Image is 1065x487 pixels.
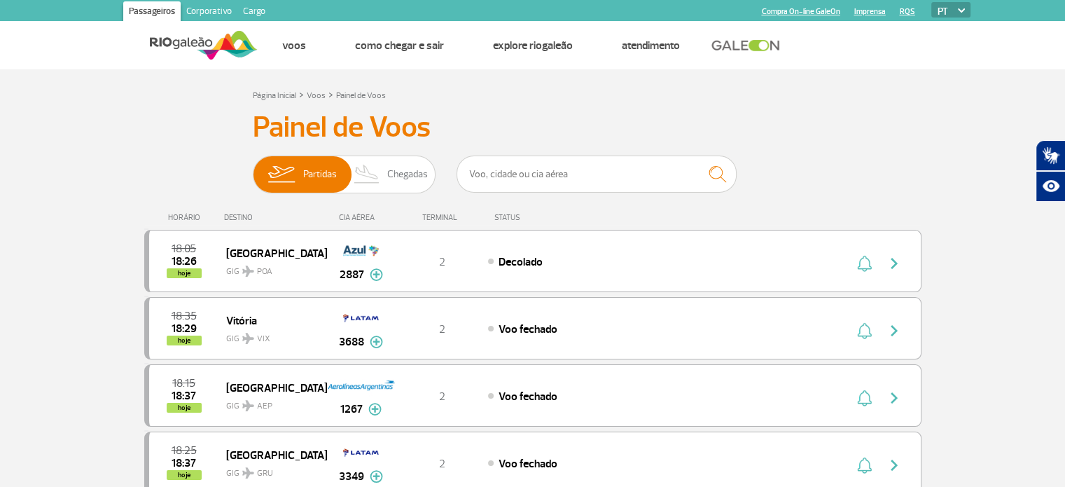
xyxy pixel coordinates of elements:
[340,266,364,283] span: 2887
[499,255,543,269] span: Decolado
[181,1,237,24] a: Corporativo
[499,322,557,336] span: Voo fechado
[172,378,195,388] span: 2025-08-25 18:15:00
[886,255,903,272] img: seta-direita-painel-voo.svg
[257,467,273,480] span: GRU
[854,7,886,16] a: Imprensa
[257,266,272,278] span: POA
[622,39,680,53] a: Atendimento
[226,378,316,397] span: [GEOGRAPHIC_DATA]
[253,90,296,101] a: Página Inicial
[148,213,225,222] div: HORÁRIO
[439,457,445,471] span: 2
[370,470,383,483] img: mais-info-painel-voo.svg
[886,322,903,339] img: seta-direita-painel-voo.svg
[857,457,872,474] img: sino-painel-voo.svg
[307,90,326,101] a: Voos
[326,213,396,222] div: CIA AÉREA
[886,390,903,406] img: seta-direita-painel-voo.svg
[172,391,196,401] span: 2025-08-25 18:37:09
[339,334,364,350] span: 3688
[242,266,254,277] img: destiny_airplane.svg
[282,39,306,53] a: Voos
[123,1,181,24] a: Passageiros
[355,39,444,53] a: Como chegar e sair
[457,156,737,193] input: Voo, cidade ou cia aérea
[886,457,903,474] img: seta-direita-painel-voo.svg
[226,460,316,480] span: GIG
[499,390,557,404] span: Voo fechado
[340,401,363,418] span: 1267
[172,458,196,468] span: 2025-08-25 18:37:55
[370,268,383,281] img: mais-info-painel-voo.svg
[167,470,202,480] span: hoje
[370,336,383,348] img: mais-info-painel-voo.svg
[303,156,337,193] span: Partidas
[257,333,270,345] span: VIX
[339,468,364,485] span: 3349
[253,110,813,145] h3: Painel de Voos
[259,156,303,193] img: slider-embarque
[1036,171,1065,202] button: Abrir recursos assistivos.
[1036,140,1065,202] div: Plugin de acessibilidade da Hand Talk.
[226,311,316,329] span: Vitória
[242,400,254,411] img: destiny_airplane.svg
[857,322,872,339] img: sino-painel-voo.svg
[172,324,197,334] span: 2025-08-25 18:29:19
[172,446,197,455] span: 2025-08-25 18:25:00
[900,7,915,16] a: RQS
[226,325,316,345] span: GIG
[242,467,254,479] img: destiny_airplane.svg
[226,258,316,278] span: GIG
[226,446,316,464] span: [GEOGRAPHIC_DATA]
[224,213,326,222] div: DESTINO
[347,156,388,193] img: slider-desembarque
[237,1,271,24] a: Cargo
[1036,140,1065,171] button: Abrir tradutor de língua de sinais.
[857,255,872,272] img: sino-painel-voo.svg
[257,400,272,413] span: AEP
[172,256,197,266] span: 2025-08-25 18:26:55
[328,86,333,102] a: >
[167,336,202,345] span: hoje
[167,403,202,413] span: hoje
[226,392,316,413] span: GIG
[226,244,316,262] span: [GEOGRAPHIC_DATA]
[336,90,386,101] a: Painel de Voos
[439,390,445,404] span: 2
[167,268,202,278] span: hoje
[172,244,196,254] span: 2025-08-25 18:05:00
[368,403,382,416] img: mais-info-painel-voo.svg
[487,213,601,222] div: STATUS
[499,457,557,471] span: Voo fechado
[387,156,428,193] span: Chegadas
[396,213,487,222] div: TERMINAL
[242,333,254,344] img: destiny_airplane.svg
[439,322,445,336] span: 2
[299,86,304,102] a: >
[172,311,197,321] span: 2025-08-25 18:35:00
[439,255,445,269] span: 2
[762,7,840,16] a: Compra On-line GaleOn
[493,39,573,53] a: Explore RIOgaleão
[857,390,872,406] img: sino-painel-voo.svg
